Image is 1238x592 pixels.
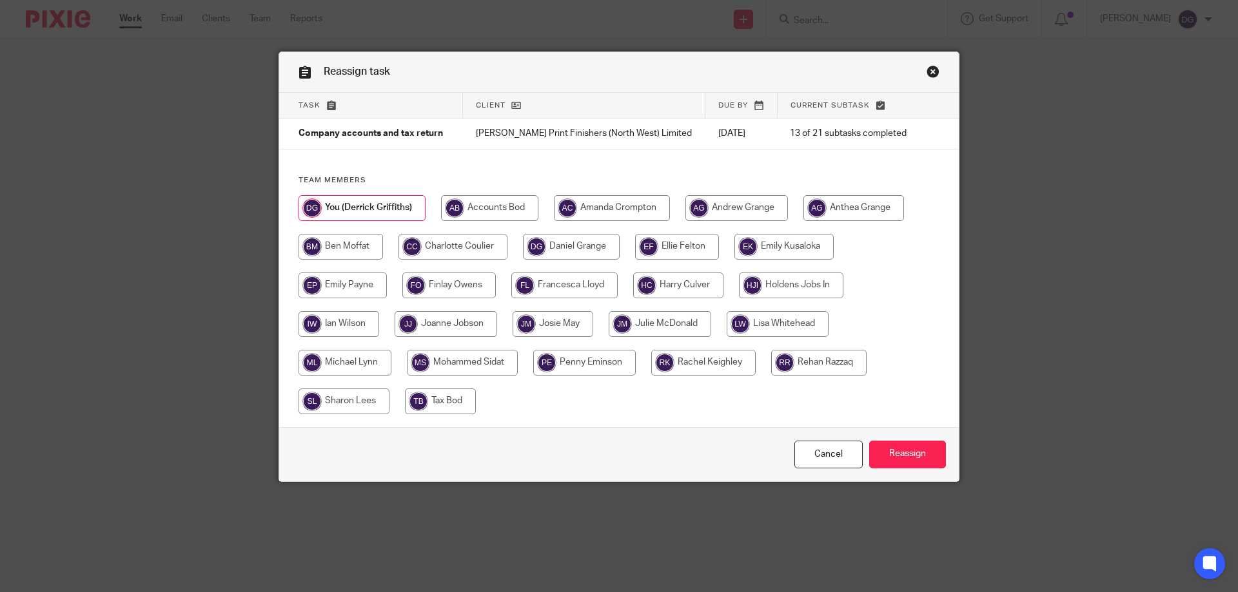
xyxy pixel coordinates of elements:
span: Current subtask [791,102,870,109]
span: Task [299,102,320,109]
span: Due by [718,102,748,109]
h4: Team members [299,175,939,186]
span: Company accounts and tax return [299,129,443,138]
input: Reassign [869,441,946,468]
td: 13 of 21 subtasks completed [777,119,920,149]
a: Close this dialog window [794,441,863,468]
span: Client [476,102,506,109]
p: [PERSON_NAME] Print Finishers (North West) Limited [476,127,693,140]
span: Reassign task [324,66,390,77]
p: [DATE] [718,127,764,140]
a: Close this dialog window [927,65,939,82]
